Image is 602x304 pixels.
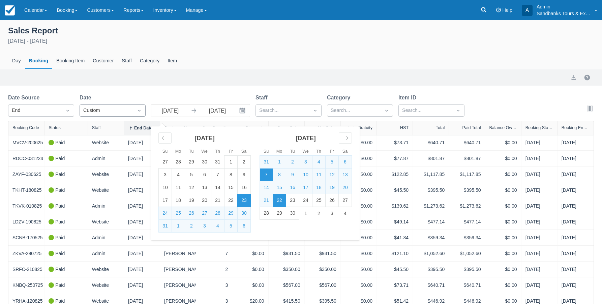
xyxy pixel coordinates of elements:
div: [DATE] [562,139,590,146]
input: Start Date [151,104,189,117]
div: Admin [92,234,120,241]
a: LDZV-190825 [12,218,41,225]
td: Selected. Monday, September 1, 2025 [273,156,286,169]
i: Help [496,8,501,12]
div: A [522,5,533,16]
td: Choose Tuesday, July 29, 2025 as your check-in date. It’s available. [185,156,198,169]
div: Staff [92,125,101,130]
td: Choose Tuesday, September 30, 2025 as your check-in date. It’s available. [286,207,299,220]
label: Category [327,94,353,102]
div: $1,273.62 [453,202,481,210]
td: Selected. Sunday, September 7, 2025 [260,169,273,181]
a: TKVK-010825 [12,203,42,210]
div: $395.50 [417,186,445,194]
td: Selected. Thursday, September 4, 2025 [312,156,326,169]
div: $395.50 [453,266,481,273]
div: $73.71 [381,139,409,146]
td: Selected. Thursday, September 4, 2025 [211,220,224,233]
td: Choose Saturday, August 9, 2025 as your check-in date. It’s available. [238,169,251,181]
div: Balance Owing [489,125,517,130]
td: Choose Saturday, October 4, 2025 as your check-in date. It’s available. [339,207,352,220]
div: End [12,107,58,114]
a: [PERSON_NAME] [164,282,203,289]
small: Fr [229,149,233,154]
td: Selected. Wednesday, September 3, 2025 [198,220,211,233]
div: $0.00 [489,186,517,194]
small: We [302,149,309,154]
td: Choose Sunday, August 17, 2025 as your check-in date. It’s available. [159,194,172,207]
div: $49.14 [381,218,409,225]
small: Fr [330,149,334,154]
div: [DATE] [128,202,156,210]
td: Selected as start date. Saturday, August 23, 2025 [238,194,251,207]
div: $0.00 [345,266,372,273]
img: checkfront-main-nav-mini-logo.png [5,5,15,16]
div: Paid [49,155,65,162]
a: SCNB-170525 [12,234,43,241]
div: Admin [92,202,120,210]
td: Choose Thursday, September 25, 2025 as your check-in date. It’s available. [312,194,326,207]
div: $801.87 [417,155,445,162]
span: Dropdown icon [383,107,390,114]
div: $0.00 [236,266,264,273]
div: [DATE] [562,266,590,273]
div: $0.00 [345,250,372,257]
div: $45.50 [381,266,409,273]
div: Item Quantity [203,125,228,130]
a: [PERSON_NAME] [164,250,203,257]
div: Booking Item [52,53,89,69]
input: End Date [199,104,236,117]
div: $359.34 [417,234,445,241]
small: Su [264,149,269,154]
div: [DATE] [525,186,553,194]
div: [DATE] [562,234,590,241]
div: Paid [49,139,65,146]
div: [DATE] [128,281,156,289]
div: Category [136,53,163,69]
div: $0.00 [489,202,517,210]
td: Choose Thursday, October 2, 2025 as your check-in date. It’s available. [312,207,326,220]
label: Staff [255,94,270,102]
td: Choose Monday, August 11, 2025 as your check-in date. It’s available. [172,181,185,194]
span: Dropdown icon [455,107,461,114]
div: [DATE] [525,155,553,162]
td: Choose Friday, August 1, 2025 as your check-in date. It’s available. [224,156,238,169]
div: $567.00 [273,281,300,289]
div: $640.71 [417,281,445,289]
div: Paid [49,250,65,257]
div: $567.00 [309,281,336,289]
div: $139.62 [381,202,409,210]
td: Choose Tuesday, August 19, 2025 as your check-in date. It’s available. [185,194,198,207]
div: Customer Name [164,125,192,130]
div: Paid [49,266,65,273]
strong: [DATE] [296,135,316,142]
div: Sales Report [8,24,594,36]
div: [DATE] [128,171,156,178]
div: Booking [25,53,53,69]
div: [DATE] [128,266,156,273]
div: [DATE] [562,202,590,210]
div: Website [92,139,120,146]
td: Choose Monday, August 18, 2025 as your check-in date. It’s available. [172,194,185,207]
div: [DATE] [562,155,590,162]
td: Selected. Friday, September 5, 2025 [326,156,339,169]
td: Selected. Sunday, September 14, 2025 [260,181,273,194]
td: Choose Wednesday, July 30, 2025 as your check-in date. It’s available. [198,156,211,169]
td: Selected. Saturday, August 30, 2025 [238,207,251,220]
td: Selected. Wednesday, August 27, 2025 [198,207,211,220]
div: [DATE] [562,250,590,257]
div: [DATE] [525,234,553,241]
div: Booking Start Date [525,125,553,130]
td: Selected. Tuesday, September 16, 2025 [286,181,299,194]
div: $640.71 [417,139,445,146]
td: Selected. Tuesday, September 2, 2025 [185,220,198,233]
div: HST [400,125,409,130]
td: Choose Sunday, September 28, 2025 as your check-in date. It’s available. [260,207,273,220]
div: [DATE] [562,186,590,194]
td: Selected. Saturday, September 6, 2025 [238,220,251,233]
div: Paid [49,186,65,194]
small: Mo [175,149,181,154]
div: $931.50 [273,250,300,257]
td: Selected. Tuesday, September 2, 2025 [286,156,299,169]
div: Admin [92,250,120,257]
